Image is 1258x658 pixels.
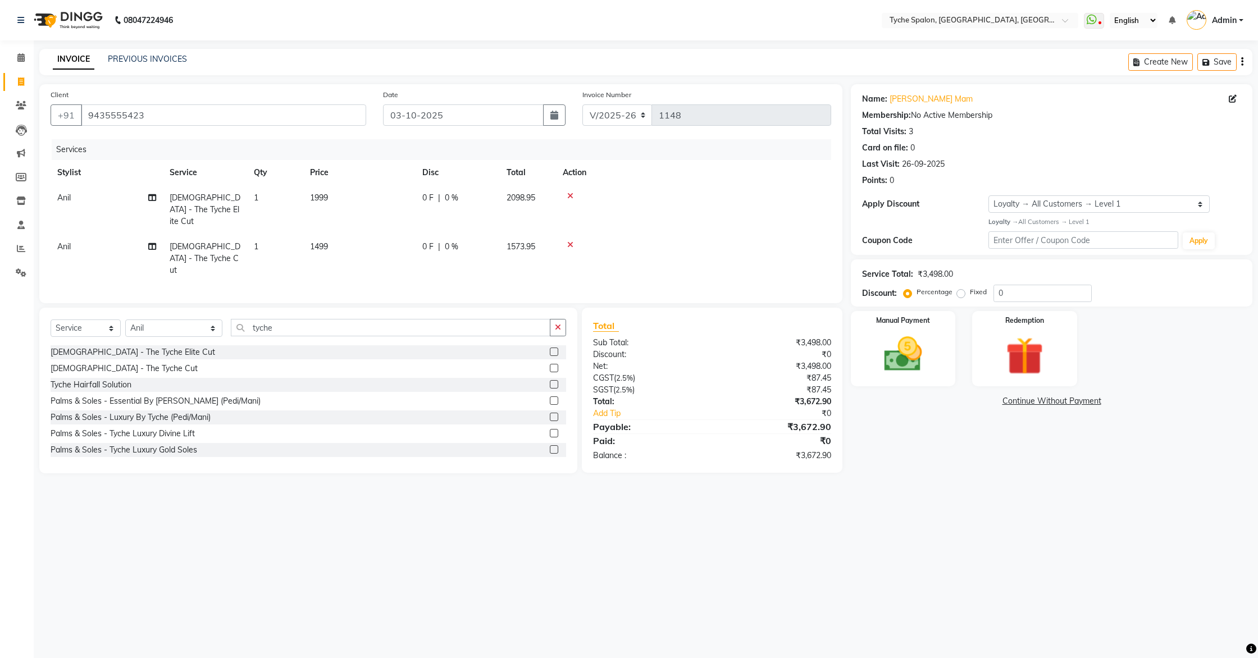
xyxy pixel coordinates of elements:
[585,372,712,384] div: ( )
[917,287,952,297] label: Percentage
[862,175,887,186] div: Points:
[51,395,261,407] div: Palms & Soles - Essential By [PERSON_NAME] (Pedi/Mani)
[247,160,303,185] th: Qty
[862,109,911,121] div: Membership:
[876,316,930,326] label: Manual Payment
[163,160,247,185] th: Service
[51,428,195,440] div: Palms & Soles - Tyche Luxury Divine Lift
[310,241,328,252] span: 1499
[909,126,913,138] div: 3
[712,360,840,372] div: ₹3,498.00
[585,349,712,360] div: Discount:
[170,193,240,226] span: [DEMOGRAPHIC_DATA] - The Tyche Elite Cut
[1183,232,1215,249] button: Apply
[712,372,840,384] div: ₹87.45
[124,4,173,36] b: 08047224946
[1128,53,1193,71] button: Create New
[862,142,908,154] div: Card on file:
[585,384,712,396] div: ( )
[438,241,440,253] span: |
[51,160,163,185] th: Stylist
[57,193,71,203] span: Anil
[231,319,551,336] input: Search or Scan
[585,420,712,433] div: Payable:
[872,332,934,376] img: _cash.svg
[51,346,215,358] div: [DEMOGRAPHIC_DATA] - The Tyche Elite Cut
[712,384,840,396] div: ₹87.45
[422,192,434,204] span: 0 F
[582,90,631,100] label: Invoice Number
[556,160,831,185] th: Action
[170,241,240,275] span: [DEMOGRAPHIC_DATA] - The Tyche Cut
[310,193,328,203] span: 1999
[712,337,840,349] div: ₹3,498.00
[712,420,840,433] div: ₹3,672.90
[853,395,1250,407] a: Continue Without Payment
[51,444,197,456] div: Palms & Soles - Tyche Luxury Gold Soles
[733,408,840,419] div: ₹0
[585,396,712,408] div: Total:
[416,160,500,185] th: Disc
[254,193,258,203] span: 1
[902,158,945,170] div: 26-09-2025
[445,192,458,204] span: 0 %
[988,231,1178,249] input: Enter Offer / Coupon Code
[51,90,69,100] label: Client
[712,434,840,447] div: ₹0
[988,217,1241,227] div: All Customers → Level 1
[81,104,366,126] input: Search by Name/Mobile/Email/Code
[890,175,894,186] div: 0
[862,287,897,299] div: Discount:
[862,268,913,280] div: Service Total:
[52,139,840,160] div: Services
[862,93,887,105] div: Name:
[585,408,733,419] a: Add Tip
[616,373,633,382] span: 2.5%
[51,379,131,391] div: Tyche Hairfall Solution
[51,412,211,423] div: Palms & Soles - Luxury By Tyche (Pedi/Mani)
[383,90,398,100] label: Date
[988,218,1018,226] strong: Loyalty →
[862,235,988,246] div: Coupon Code
[438,192,440,204] span: |
[593,385,613,395] span: SGST
[1212,15,1237,26] span: Admin
[51,363,198,374] div: [DEMOGRAPHIC_DATA] - The Tyche Cut
[507,193,535,203] span: 2098.95
[585,434,712,447] div: Paid:
[53,49,94,70] a: INVOICE
[862,198,988,210] div: Apply Discount
[1005,316,1044,326] label: Redemption
[507,241,535,252] span: 1573.95
[890,93,973,105] a: [PERSON_NAME] Mam
[862,158,900,170] div: Last Visit:
[712,349,840,360] div: ₹0
[862,109,1241,121] div: No Active Membership
[445,241,458,253] span: 0 %
[616,385,632,394] span: 2.5%
[970,287,987,297] label: Fixed
[585,337,712,349] div: Sub Total:
[593,320,619,332] span: Total
[422,241,434,253] span: 0 F
[593,373,614,383] span: CGST
[910,142,915,154] div: 0
[918,268,953,280] div: ₹3,498.00
[1197,53,1237,71] button: Save
[108,54,187,64] a: PREVIOUS INVOICES
[994,332,1056,380] img: _gift.svg
[57,241,71,252] span: Anil
[862,126,906,138] div: Total Visits:
[712,450,840,461] div: ₹3,672.90
[254,241,258,252] span: 1
[585,450,712,461] div: Balance :
[51,104,82,126] button: +91
[1187,10,1206,30] img: Admin
[303,160,416,185] th: Price
[500,160,556,185] th: Total
[712,396,840,408] div: ₹3,672.90
[29,4,106,36] img: logo
[585,360,712,372] div: Net:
